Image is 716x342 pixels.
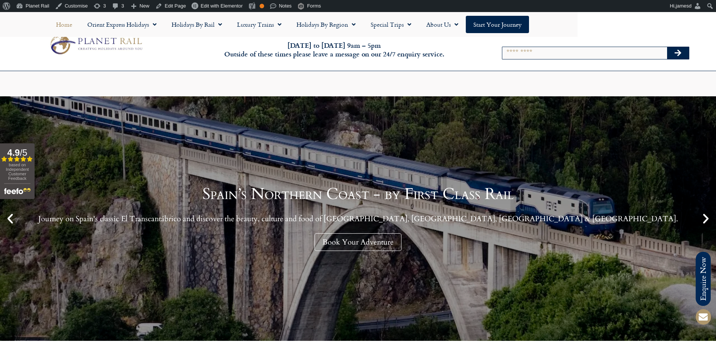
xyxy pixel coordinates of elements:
[38,214,678,223] p: Journey on Spain's classic El Transcantábrico and discover the beauty, culture and food of [GEOGR...
[49,16,80,33] a: Home
[676,3,692,9] span: jamesd
[230,16,289,33] a: Luxury Trains
[4,16,574,33] nav: Menu
[466,16,529,33] a: Start your Journey
[4,212,17,225] div: Previous slide
[193,41,475,59] h6: [DATE] to [DATE] 9am – 5pm Outside of these times please leave a message on our 24/7 enquiry serv...
[46,32,145,56] img: Planet Rail Train Holidays Logo
[363,16,419,33] a: Special Trips
[201,3,243,9] span: Edit with Elementor
[164,16,230,33] a: Holidays by Rail
[699,212,712,225] div: Next slide
[419,16,466,33] a: About Us
[667,47,689,59] button: Search
[315,233,401,251] a: Book Your Adventure
[289,16,363,33] a: Holidays by Region
[80,16,164,33] a: Orient Express Holidays
[260,4,264,8] div: OK
[38,186,678,202] h1: Spain’s Northern Coast - by First Class Rail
